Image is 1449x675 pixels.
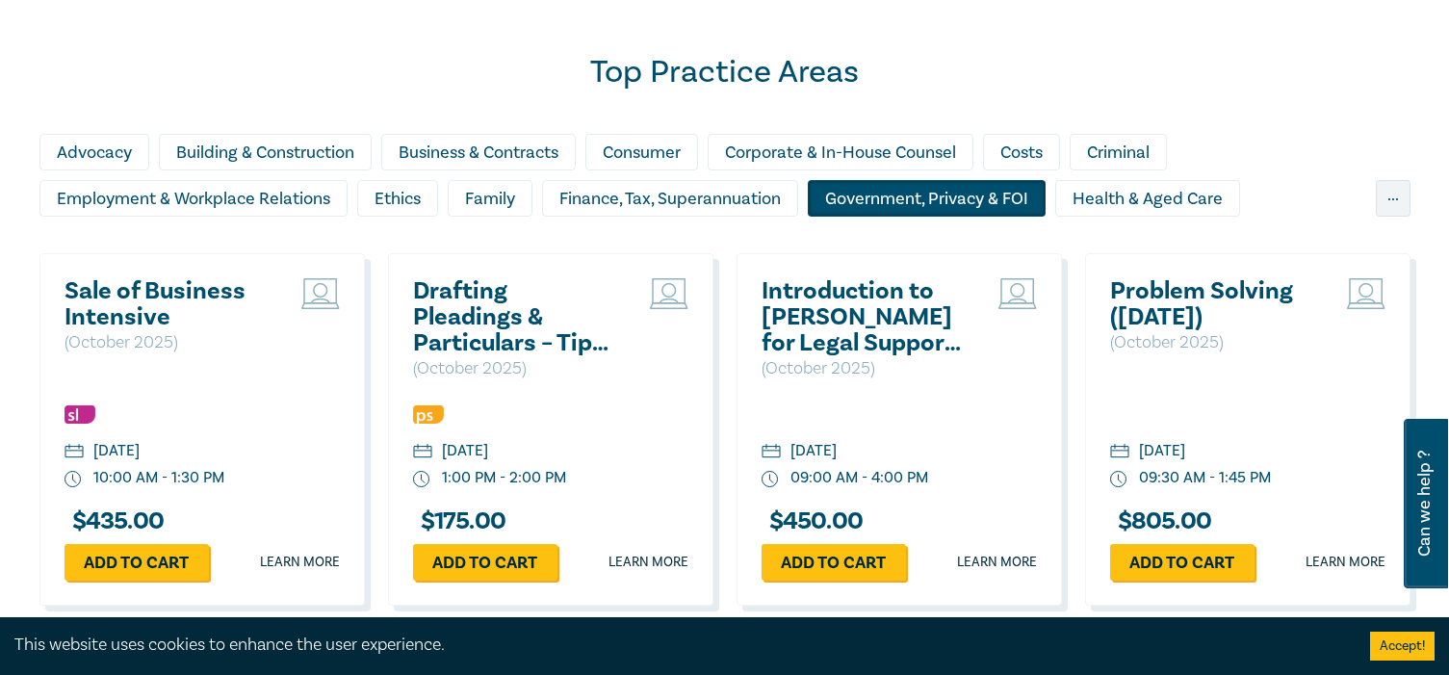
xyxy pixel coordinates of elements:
[1110,278,1317,330] a: Problem Solving ([DATE])
[65,330,272,355] p: ( October 2025 )
[998,278,1037,309] img: Live Stream
[1055,180,1240,217] div: Health & Aged Care
[762,278,969,356] a: Introduction to [PERSON_NAME] for Legal Support Staff ([DATE])
[608,553,688,572] a: Learn more
[762,471,779,488] img: watch
[39,53,1410,91] h2: Top Practice Areas
[650,278,688,309] img: Live Stream
[1370,632,1435,661] button: Accept cookies
[886,226,1156,263] div: Personal Injury & Medico-Legal
[413,278,620,356] a: Drafting Pleadings & Particulars – Tips & Traps
[808,180,1046,217] div: Government, Privacy & FOI
[413,471,430,488] img: watch
[762,356,969,381] p: ( October 2025 )
[65,278,272,330] a: Sale of Business Intensive
[357,180,438,217] div: Ethics
[413,356,620,381] p: ( October 2025 )
[93,467,224,489] div: 10:00 AM - 1:30 PM
[1110,444,1129,461] img: calendar
[585,134,698,170] div: Consumer
[768,226,876,263] div: Migration
[1110,544,1255,581] a: Add to cart
[762,444,781,461] img: calendar
[442,440,488,462] div: [DATE]
[65,444,84,461] img: calendar
[542,180,798,217] div: Finance, Tax, Superannuation
[489,226,759,263] div: Litigation & Dispute Resolution
[1139,440,1185,462] div: [DATE]
[1110,471,1127,488] img: watch
[983,134,1060,170] div: Costs
[790,440,837,462] div: [DATE]
[957,553,1037,572] a: Learn more
[39,226,277,263] div: Insolvency & Restructuring
[442,467,566,489] div: 1:00 PM - 2:00 PM
[1306,553,1385,572] a: Learn more
[1110,508,1212,534] h3: $ 805.00
[1415,430,1434,577] span: Can we help ?
[39,134,149,170] div: Advocacy
[448,180,532,217] div: Family
[413,444,432,461] img: calendar
[1376,180,1410,217] div: ...
[65,405,95,424] img: Substantive Law
[65,544,209,581] a: Add to cart
[65,471,82,488] img: watch
[762,544,906,581] a: Add to cart
[287,226,479,263] div: Intellectual Property
[708,134,973,170] div: Corporate & In-House Counsel
[413,544,557,581] a: Add to cart
[790,467,928,489] div: 09:00 AM - 4:00 PM
[762,508,864,534] h3: $ 450.00
[413,508,506,534] h3: $ 175.00
[93,440,140,462] div: [DATE]
[381,134,576,170] div: Business & Contracts
[65,508,165,534] h3: $ 435.00
[1110,330,1317,355] p: ( October 2025 )
[1070,134,1167,170] div: Criminal
[14,633,1341,658] div: This website uses cookies to enhance the user experience.
[301,278,340,309] img: Live Stream
[413,405,444,424] img: Professional Skills
[159,134,372,170] div: Building & Construction
[1347,278,1385,309] img: Live Stream
[39,180,348,217] div: Employment & Workplace Relations
[260,553,340,572] a: Learn more
[1139,467,1271,489] div: 09:30 AM - 1:45 PM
